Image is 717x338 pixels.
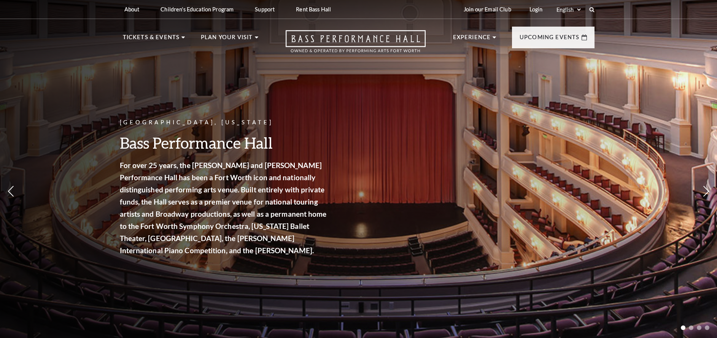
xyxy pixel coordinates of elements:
[120,133,329,152] h3: Bass Performance Hall
[161,6,234,13] p: Children's Education Program
[123,33,180,46] p: Tickets & Events
[120,161,327,255] strong: For over 25 years, the [PERSON_NAME] and [PERSON_NAME] Performance Hall has been a Fort Worth ico...
[520,33,580,46] p: Upcoming Events
[124,6,140,13] p: About
[201,33,253,46] p: Plan Your Visit
[555,6,582,13] select: Select:
[453,33,491,46] p: Experience
[255,6,275,13] p: Support
[120,118,329,127] p: [GEOGRAPHIC_DATA], [US_STATE]
[296,6,331,13] p: Rent Bass Hall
